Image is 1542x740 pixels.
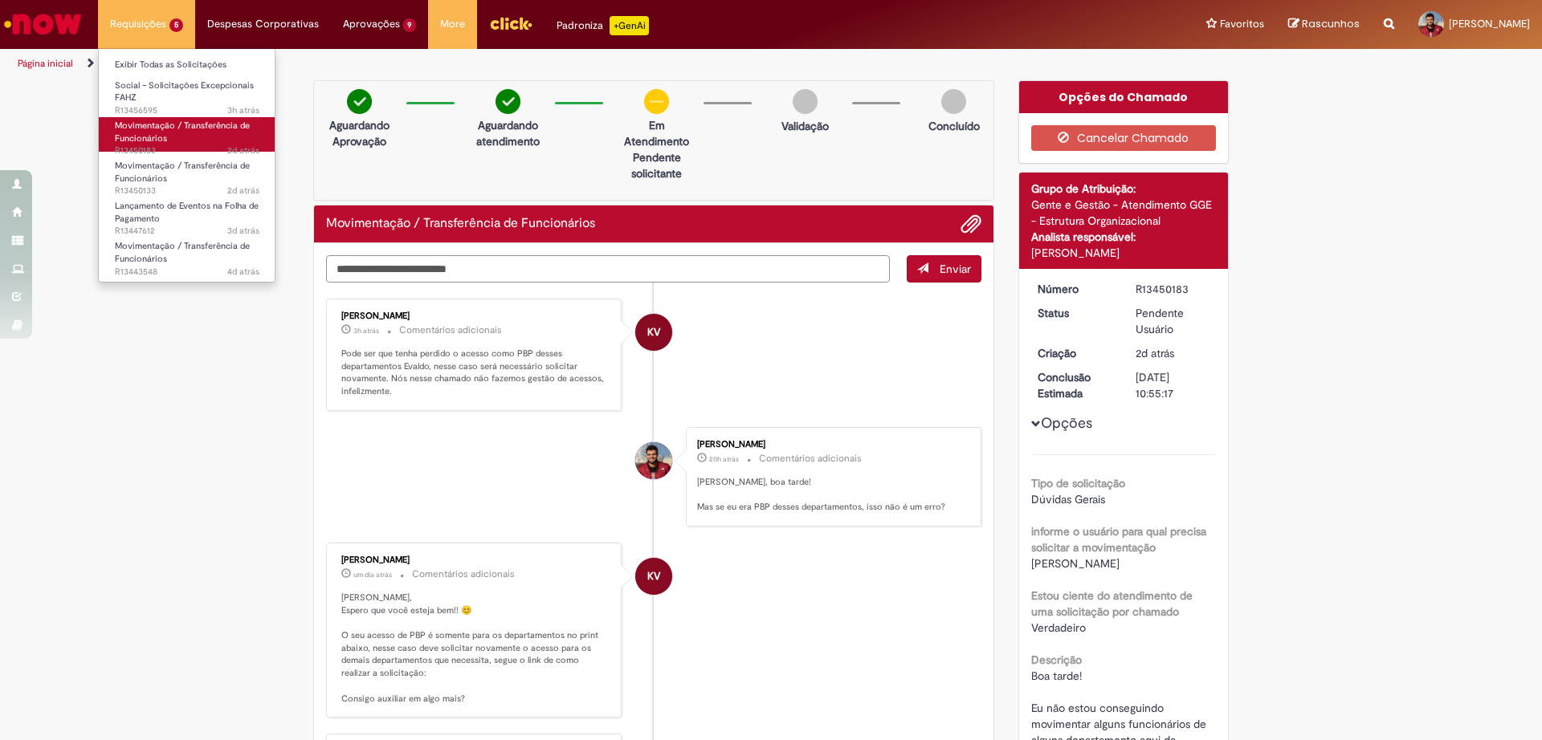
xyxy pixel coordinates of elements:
div: Karine Vieira [635,314,672,351]
time: 25/08/2025 10:54:27 [227,266,259,278]
span: R13447612 [115,225,259,238]
span: Rascunhos [1302,16,1360,31]
time: 27/08/2025 17:33:02 [709,454,739,464]
span: 3h atrás [353,326,379,335]
p: [PERSON_NAME], boa tarde! Mas se eu era PBP desses departamentos, isso não é um erro? [697,476,965,514]
span: R13456595 [115,104,259,117]
a: Página inicial [18,57,73,70]
span: 3h atrás [227,104,259,116]
h2: Movimentação / Transferência de Funcionários Histórico de tíquete [326,217,595,231]
div: [PERSON_NAME] [697,440,965,449]
img: img-circle-grey.png [941,89,966,114]
p: Aguardando Aprovação [320,117,398,149]
span: Movimentação / Transferência de Funcionários [115,240,250,265]
small: Comentários adicionais [759,452,862,466]
ul: Trilhas de página [12,49,1016,79]
div: Grupo de Atribuição: [1031,181,1217,197]
p: Validação [781,118,829,134]
span: R13450133 [115,185,259,197]
span: Social – Solicitações Excepcionais FAHZ [115,79,254,104]
span: 9 [403,18,417,32]
span: 2d atrás [227,144,259,157]
b: informe o usuário para qual precisa solicitar a movimentação [1031,524,1206,555]
time: 28/08/2025 10:28:10 [353,326,379,335]
span: Despesas Corporativas [207,16,319,32]
span: 3d atrás [227,225,259,237]
button: Cancelar Chamado [1031,125,1217,151]
p: +GenAi [610,16,649,35]
p: Pendente solicitante [618,149,696,181]
ul: Requisições [98,48,275,283]
span: 2d atrás [227,185,259,197]
img: click_logo_yellow_360x200.png [489,11,532,35]
textarea: Digite sua mensagem aqui... [326,255,890,283]
dt: Conclusão Estimada [1026,369,1124,401]
b: Descrição [1031,653,1082,667]
span: KV [647,557,660,596]
div: Evaldo Leandro Potma da Silva [635,442,672,479]
p: Concluído [928,118,980,134]
img: img-circle-grey.png [793,89,818,114]
div: [DATE] 10:55:17 [1136,369,1210,401]
div: [PERSON_NAME] [341,311,609,321]
span: 20h atrás [709,454,739,464]
img: ServiceNow [2,8,84,40]
b: Tipo de solicitação [1031,476,1125,490]
span: 4d atrás [227,266,259,278]
time: 28/08/2025 10:19:44 [227,104,259,116]
div: R13450183 [1136,281,1210,297]
span: More [440,16,465,32]
dt: Status [1026,305,1124,321]
time: 26/08/2025 18:00:12 [227,185,259,197]
p: Aguardando atendimento [469,117,547,149]
small: Comentários adicionais [399,323,502,337]
span: Enviar [940,262,971,276]
p: Em Atendimento [618,117,696,149]
div: 26/08/2025 18:17:48 [1136,345,1210,361]
div: [PERSON_NAME] [341,555,609,565]
span: [PERSON_NAME] [1031,556,1120,571]
div: Analista responsável: [1031,229,1217,245]
a: Aberto R13447612 : Lançamento de Eventos na Folha de Pagamento [99,197,275,232]
b: Estou ciente do atendimento de uma solicitação por chamado [1031,588,1193,619]
div: Padroniza [557,16,649,35]
span: 2d atrás [1136,346,1174,360]
img: check-circle-green.png [347,89,372,114]
button: Adicionar anexos [961,213,981,234]
a: Exibir Todas as Solicitações [99,56,275,74]
span: KV [647,313,660,352]
span: Verdadeiro [1031,620,1086,635]
span: [PERSON_NAME] [1449,17,1530,30]
span: Favoritos [1220,16,1264,32]
span: um dia atrás [353,570,392,579]
div: Pendente Usuário [1136,305,1210,337]
div: Opções do Chamado [1019,81,1229,113]
div: Karine Vieira [635,558,672,595]
span: Lançamento de Eventos na Folha de Pagamento [115,200,259,225]
div: [PERSON_NAME] [1031,245,1217,261]
time: 26/08/2025 10:56:09 [227,225,259,237]
time: 27/08/2025 10:37:45 [353,570,392,579]
time: 26/08/2025 18:17:48 [1136,346,1174,360]
span: Dúvidas Gerais [1031,492,1105,506]
img: check-circle-green.png [496,89,520,114]
button: Enviar [907,255,981,283]
span: 5 [169,18,183,32]
a: Aberto R13450183 : Movimentação / Transferência de Funcionários [99,117,275,152]
dt: Criação [1026,345,1124,361]
small: Comentários adicionais [412,567,515,581]
span: Movimentação / Transferência de Funcionários [115,160,250,185]
a: Aberto R13443548 : Movimentação / Transferência de Funcionários [99,238,275,272]
p: [PERSON_NAME], Espero que você esteja bem!! 😊 O seu acesso de PBP é somente para os departamentos... [341,592,609,705]
div: Gente e Gestão - Atendimento GGE - Estrutura Organizacional [1031,197,1217,229]
span: Requisições [110,16,166,32]
span: R13450183 [115,144,259,157]
a: Aberto R13456595 : Social – Solicitações Excepcionais FAHZ [99,77,275,112]
a: Aberto R13450133 : Movimentação / Transferência de Funcionários [99,157,275,192]
span: Aprovações [343,16,400,32]
dt: Número [1026,281,1124,297]
span: R13443548 [115,266,259,279]
p: Pode ser que tenha perdido o acesso como PBP desses departamentos Evaldo, nesse caso será necessá... [341,348,609,398]
span: Movimentação / Transferência de Funcionários [115,120,250,144]
img: circle-minus.png [644,89,669,114]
